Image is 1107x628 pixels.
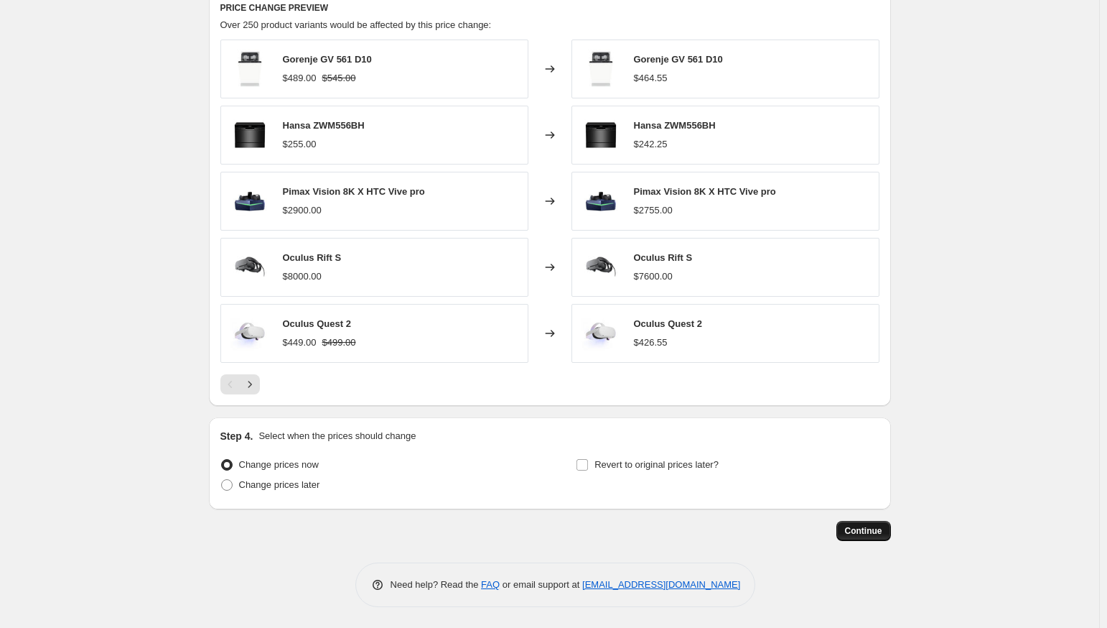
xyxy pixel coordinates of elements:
[481,579,500,590] a: FAQ
[283,252,342,263] span: Oculus Rift S
[220,19,492,30] span: Over 250 product variants would be affected by this price change:
[283,186,425,197] span: Pimax Vision 8K X HTC Vive pro
[634,252,693,263] span: Oculus Rift S
[594,459,719,470] span: Revert to original prices later?
[579,312,622,355] img: oculus-quest-2-1_82a8c053-f8cf-47b1-8fcc-444e2d3f2b73_80x.jpg
[283,203,322,218] div: $2900.00
[634,54,723,65] span: Gorenje GV 561 D10
[228,246,271,289] img: oculus-rift-s-1_80x.jpg
[283,71,317,86] div: $489.00
[579,47,622,91] img: gorenje-gv-561-d10-1_80x.jpg
[579,180,622,223] img: pimax-vision-8k-x-htc-vive-pro-1_80x.jpg
[845,525,882,537] span: Continue
[634,71,668,86] div: $464.55
[239,479,320,490] span: Change prices later
[634,269,673,284] div: $7600.00
[634,336,668,350] div: $426.55
[283,54,372,65] span: Gorenje GV 561 D10
[239,459,319,470] span: Change prices now
[391,579,482,590] span: Need help? Read the
[836,521,891,541] button: Continue
[283,336,317,350] div: $449.00
[228,180,271,223] img: pimax-vision-8k-x-htc-vive-pro-1_80x.jpg
[228,114,271,157] img: hansa-zwm-556-bh-1_80x.jpg
[220,429,253,443] h2: Step 4.
[634,137,668,152] div: $242.25
[634,203,673,218] div: $2755.00
[283,318,351,329] span: Oculus Quest 2
[579,114,622,157] img: hansa-zwm-556-bh-1_80x.jpg
[258,429,416,443] p: Select when the prices should change
[228,47,271,91] img: gorenje-gv-561-d10-1_80x.jpg
[634,186,776,197] span: Pimax Vision 8K X HTC Vive pro
[283,269,322,284] div: $8000.00
[579,246,622,289] img: oculus-rift-s-1_80x.jpg
[220,374,260,394] nav: Pagination
[240,374,260,394] button: Next
[283,120,365,131] span: Hansa ZWM556BH
[283,137,317,152] div: $255.00
[634,318,702,329] span: Oculus Quest 2
[228,312,271,355] img: oculus-quest-2-1_82a8c053-f8cf-47b1-8fcc-444e2d3f2b73_80x.jpg
[322,71,356,86] strike: $545.00
[220,2,879,14] h6: PRICE CHANGE PREVIEW
[634,120,716,131] span: Hansa ZWM556BH
[582,579,740,590] a: [EMAIL_ADDRESS][DOMAIN_NAME]
[500,579,582,590] span: or email support at
[322,336,356,350] strike: $499.00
